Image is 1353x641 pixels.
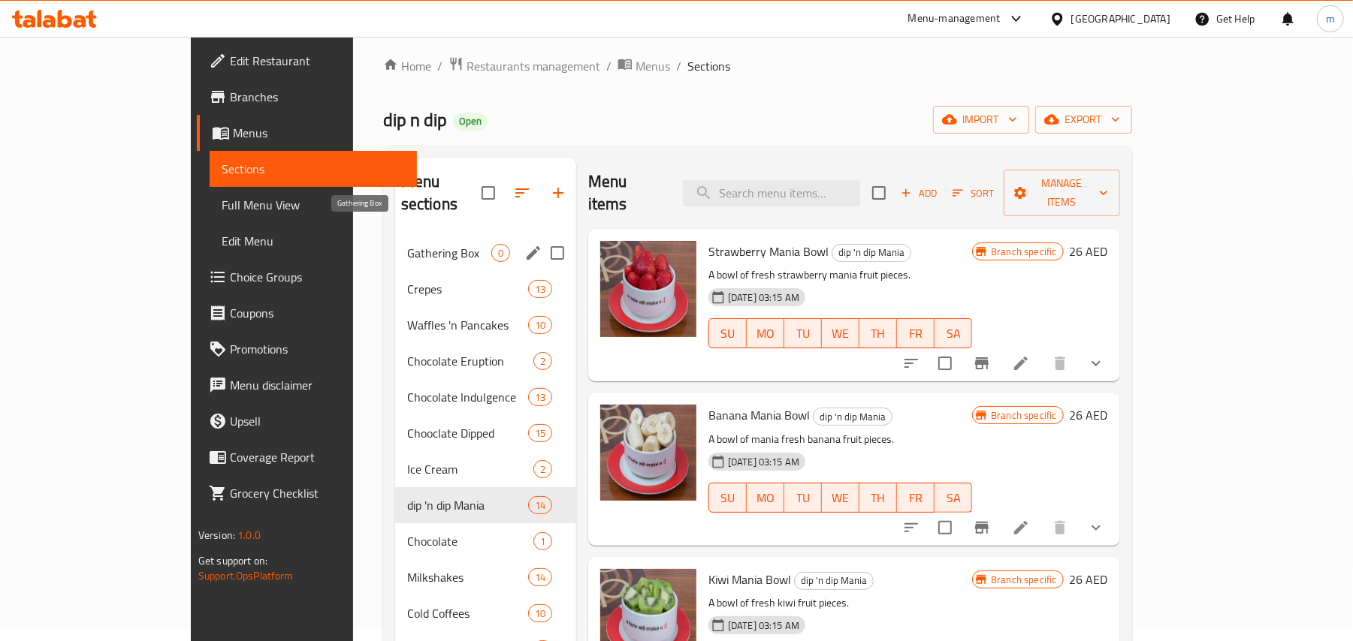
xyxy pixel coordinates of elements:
span: TH [865,487,891,509]
span: Coupons [230,304,405,322]
span: dip n dip [383,103,447,137]
span: dip 'n dip Mania [407,496,528,514]
span: 1 [534,534,551,549]
span: Sort items [943,182,1004,205]
a: Choice Groups [197,259,417,295]
span: Chocolate Eruption [407,352,533,370]
a: Upsell [197,403,417,439]
span: Add [898,185,939,202]
button: FR [897,318,935,348]
span: MO [753,487,778,509]
span: Chocolate [407,532,533,550]
div: dip 'n dip Mania [794,572,874,590]
span: Sort [953,185,994,202]
div: items [528,388,552,406]
div: items [528,604,552,622]
a: Grocery Checklist [197,475,417,511]
div: Chocolate Eruption2 [395,343,576,379]
button: Sort [949,182,998,205]
p: A bowl of fresh strawberry mania fruit pieces. [708,266,972,284]
div: dip 'n dip Mania14 [395,487,576,523]
span: MO [753,323,778,345]
span: SA [941,487,966,509]
button: edit [522,242,545,264]
span: 2 [534,462,551,477]
div: items [533,460,552,478]
h2: Menu items [588,170,665,215]
h6: 26 AED [1070,405,1108,426]
div: items [491,244,510,262]
span: 1.0.0 [238,525,261,545]
div: items [528,568,552,586]
span: Banana Mania Bowl [708,404,810,426]
button: SA [935,483,972,513]
span: Select to update [929,512,961,543]
button: sort-choices [893,510,929,546]
div: items [528,496,552,514]
button: show more [1078,510,1114,546]
span: Version: [198,525,235,545]
li: / [606,57,612,75]
img: Strawberry Mania Bowl [600,241,696,337]
button: Branch-specific-item [964,345,1000,381]
span: Restaurants management [467,57,600,75]
span: Cold Coffees [407,604,528,622]
svg: Show Choices [1087,519,1105,537]
div: items [533,352,552,370]
div: Ice Cream2 [395,451,576,487]
span: [DATE] 03:15 AM [722,290,805,305]
div: Chocolate1 [395,523,576,559]
a: Branches [197,79,417,115]
span: Branch specific [985,408,1062,423]
a: Support.OpsPlatform [198,566,294,585]
span: 14 [529,570,551,585]
nav: breadcrumb [383,56,1132,76]
button: Manage items [1004,170,1119,216]
div: items [533,532,552,550]
button: SU [708,483,747,513]
span: FR [903,323,929,345]
div: dip 'n dip Mania [813,408,892,426]
span: Crepes [407,280,528,298]
div: Milkshakes14 [395,559,576,595]
a: Full Menu View [210,187,417,223]
button: WE [822,318,859,348]
span: FR [903,487,929,509]
input: search [683,180,860,206]
div: Chooclate Dipped15 [395,415,576,451]
span: Full Menu View [222,196,405,214]
span: Kiwi Mania Bowl [708,568,791,591]
div: Crepes13 [395,271,576,307]
svg: Show Choices [1087,354,1105,372]
span: 10 [529,318,551,333]
a: Edit Restaurant [197,43,417,79]
h6: 26 AED [1070,241,1108,262]
span: dip 'n dip Mania [795,572,873,589]
span: Sections [222,160,405,178]
span: TH [865,323,891,345]
button: show more [1078,345,1114,381]
span: Gathering Box [407,244,491,262]
button: TH [859,483,897,513]
span: [DATE] 03:15 AM [722,455,805,469]
a: Menus [618,56,670,76]
span: Select to update [929,348,961,379]
div: Menu-management [908,10,1001,28]
div: Waffles 'n Pancakes10 [395,307,576,343]
button: import [933,106,1029,134]
a: Coupons [197,295,417,331]
button: Add section [540,175,576,211]
span: export [1047,110,1120,129]
span: Edit Menu [222,232,405,250]
a: Sections [210,151,417,187]
img: Banana Mania Bowl [600,405,696,501]
span: Chooclate Dipped [407,424,528,442]
span: 10 [529,606,551,621]
span: 15 [529,426,551,441]
span: Select all sections [473,177,504,209]
button: SA [935,318,972,348]
button: WE [822,483,859,513]
span: Branch specific [985,245,1062,259]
